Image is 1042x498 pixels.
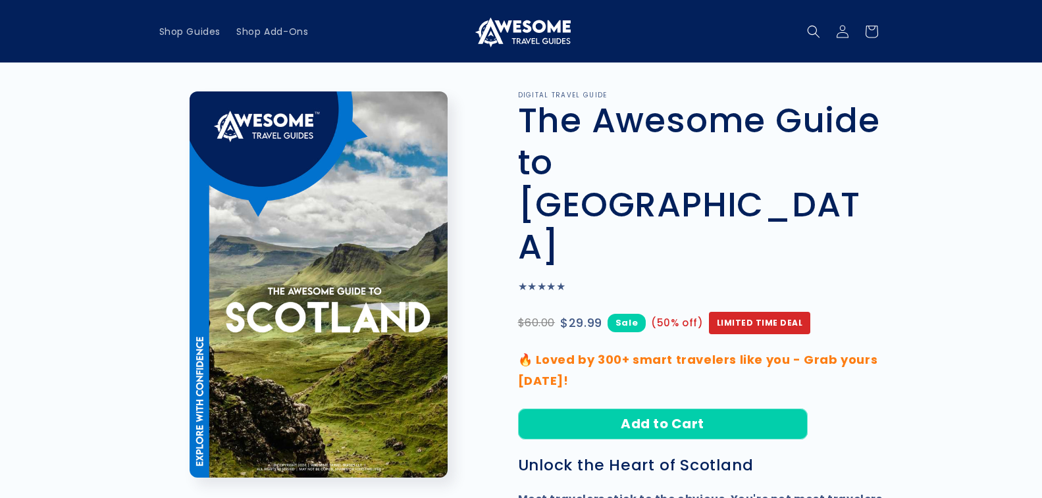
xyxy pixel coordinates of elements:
[560,312,602,334] span: $29.99
[518,99,883,268] h1: The Awesome Guide to [GEOGRAPHIC_DATA]
[518,314,556,333] span: $60.00
[608,314,646,332] span: Sale
[518,91,883,99] p: DIGITAL TRAVEL GUIDE
[518,456,883,475] h3: Unlock the Heart of Scotland
[159,26,221,37] span: Shop Guides
[518,278,883,297] p: ★★★★★
[799,17,828,46] summary: Search
[472,16,571,47] img: Awesome Travel Guides
[709,312,811,334] span: Limited Time Deal
[518,409,808,439] button: Add to Cart
[651,314,703,332] span: (50% off)
[151,18,229,45] a: Shop Guides
[236,26,308,37] span: Shop Add-Ons
[518,349,883,392] p: 🔥 Loved by 300+ smart travelers like you - Grab yours [DATE]!
[467,11,575,52] a: Awesome Travel Guides
[228,18,316,45] a: Shop Add-Ons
